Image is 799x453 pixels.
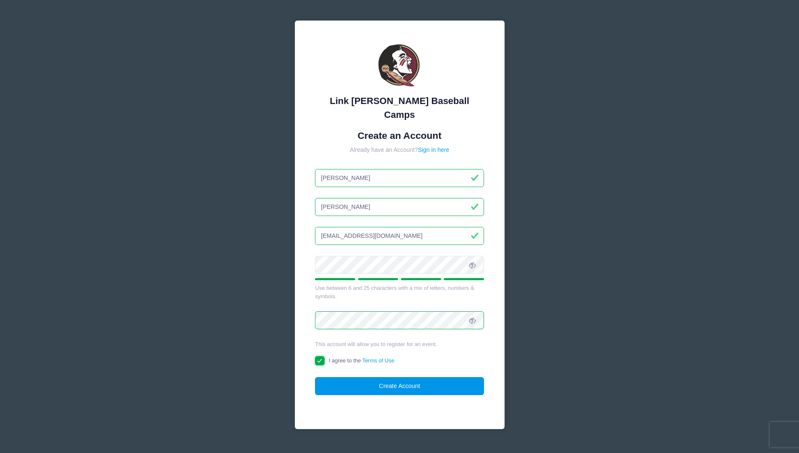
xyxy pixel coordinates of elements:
div: Use between 6 and 25 characters with a mix of letters, numbers & symbols. [315,284,484,300]
h1: Create an Account [315,130,484,141]
div: This account will allow you to register for an event. [315,340,484,349]
input: I agree to theTerms of Use [315,356,325,366]
input: Email [315,227,484,245]
input: Last Name [315,198,484,216]
input: First Name [315,169,484,187]
div: Link [PERSON_NAME] Baseball Camps [315,94,484,122]
a: Sign in here [418,146,449,153]
a: Terms of Use [362,357,395,364]
button: Create Account [315,377,484,395]
span: I agree to the [329,357,394,364]
div: Already have an Account? [315,146,484,154]
img: Link Jarrett Baseball Camps [375,41,425,91]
